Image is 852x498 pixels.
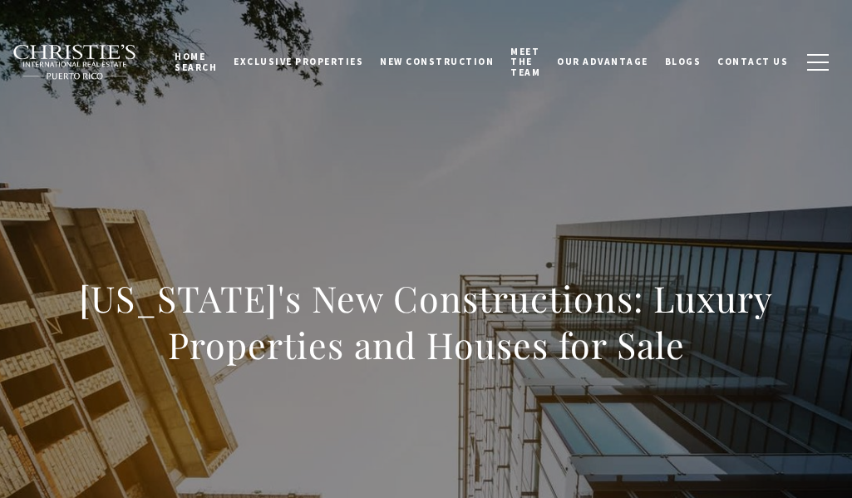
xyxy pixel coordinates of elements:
[60,275,793,368] h1: [US_STATE]'s New Constructions: Luxury Properties and Houses for Sale
[225,41,372,82] a: Exclusive Properties
[549,41,657,82] a: Our Advantage
[380,56,494,67] span: New Construction
[665,56,702,67] span: Blogs
[717,56,788,67] span: Contact Us
[372,41,502,82] a: New Construction
[657,41,710,82] a: Blogs
[557,56,648,67] span: Our Advantage
[234,56,363,67] span: Exclusive Properties
[166,36,225,88] a: Home Search
[12,44,137,79] img: Christie's International Real Estate black text logo
[502,31,549,93] a: Meet the Team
